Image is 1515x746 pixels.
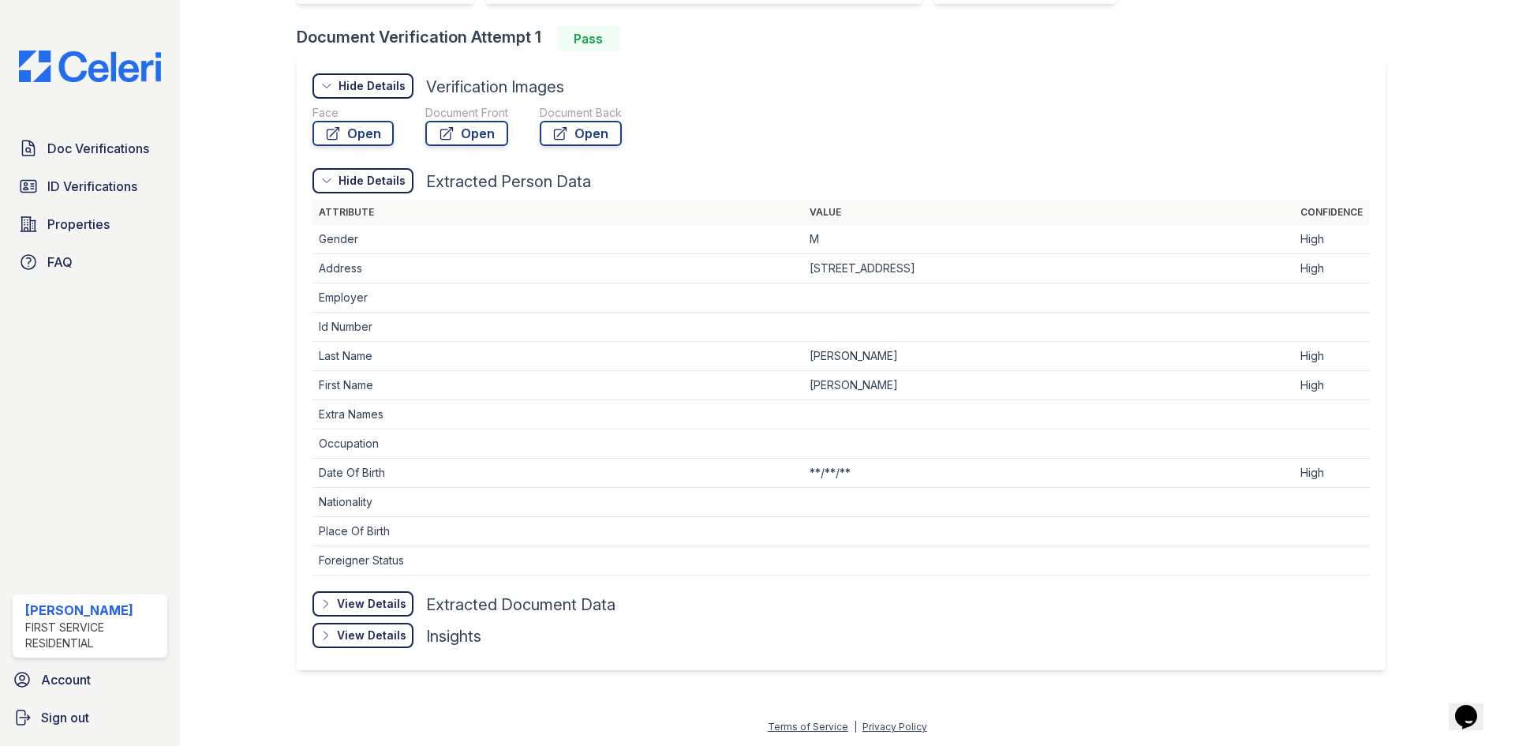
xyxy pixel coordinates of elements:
[47,139,149,158] span: Doc Verifications
[312,225,803,254] td: Gender
[1294,342,1370,371] td: High
[312,459,803,488] td: Date Of Birth
[339,173,406,189] div: Hide Details
[803,342,1294,371] td: [PERSON_NAME]
[862,721,927,733] a: Privacy Policy
[47,253,73,272] span: FAQ
[41,670,91,689] span: Account
[803,200,1294,225] th: Value
[1294,459,1370,488] td: High
[312,313,803,342] td: Id Number
[426,76,564,98] div: Verification Images
[312,283,803,313] td: Employer
[854,721,857,733] div: |
[41,708,89,727] span: Sign out
[425,121,508,146] a: Open
[312,400,803,429] td: Extra Names
[312,517,803,546] td: Place Of Birth
[312,105,394,121] div: Face
[1449,683,1499,730] iframe: chat widget
[803,371,1294,400] td: [PERSON_NAME]
[803,225,1294,254] td: M
[337,596,406,612] div: View Details
[312,342,803,371] td: Last Name
[6,702,174,733] a: Sign out
[768,721,848,733] a: Terms of Service
[297,26,1398,51] div: Document Verification Attempt 1
[312,546,803,575] td: Foreigner Status
[426,171,591,193] div: Extracted Person Data
[13,171,167,202] a: ID Verifications
[13,133,167,164] a: Doc Verifications
[312,121,394,146] a: Open
[557,26,620,51] div: Pass
[312,254,803,283] td: Address
[425,105,508,121] div: Document Front
[47,177,137,196] span: ID Verifications
[337,628,406,643] div: View Details
[312,200,803,225] th: Attribute
[426,625,481,647] div: Insights
[47,215,110,234] span: Properties
[426,594,615,616] div: Extracted Document Data
[13,208,167,240] a: Properties
[6,664,174,695] a: Account
[1294,254,1370,283] td: High
[6,51,174,82] img: CE_Logo_Blue-a8612792a0a2168367f1c8372b55b34899dd931a85d93a1a3d3e32e68fde9ad4.png
[1294,200,1370,225] th: Confidence
[803,254,1294,283] td: [STREET_ADDRESS]
[1294,225,1370,254] td: High
[312,429,803,459] td: Occupation
[540,121,622,146] a: Open
[312,488,803,517] td: Nationality
[312,371,803,400] td: First Name
[25,601,161,620] div: [PERSON_NAME]
[1294,371,1370,400] td: High
[339,78,406,94] div: Hide Details
[540,105,622,121] div: Document Back
[13,246,167,278] a: FAQ
[25,620,161,651] div: First Service Residential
